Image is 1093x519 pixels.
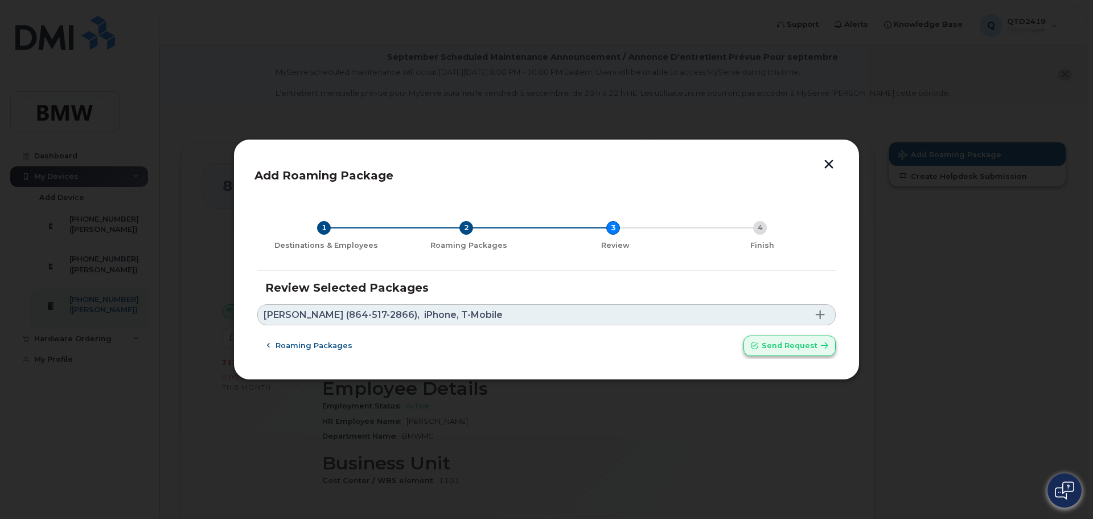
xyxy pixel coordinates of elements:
[262,241,391,250] div: Destinations & Employees
[743,336,836,356] button: Send request
[400,241,537,250] div: Roaming Packages
[265,281,828,294] h3: Review Selected Packages
[276,340,352,351] span: Roaming packages
[693,241,831,250] div: Finish
[762,340,817,351] span: Send request
[254,169,393,182] span: Add Roaming Package
[1055,481,1074,500] img: Open chat
[753,221,767,235] div: 4
[264,310,420,320] span: [PERSON_NAME] (864-517-2866),
[257,336,362,356] button: Roaming packages
[317,221,331,235] div: 1
[424,310,503,320] span: iPhone, T-Mobile
[459,221,473,235] div: 2
[257,304,836,325] a: [PERSON_NAME] (864-517-2866),iPhone, T-Mobile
